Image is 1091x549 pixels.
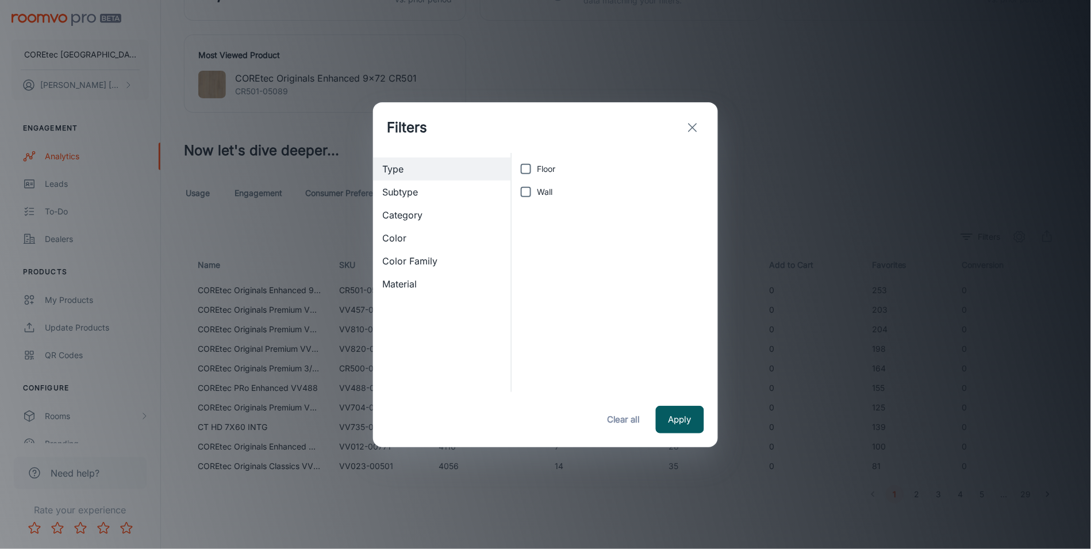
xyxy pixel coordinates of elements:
[382,277,502,291] span: Material
[373,204,511,226] div: Category
[601,406,647,433] button: Clear all
[382,231,502,245] span: Color
[382,254,502,268] span: Color Family
[373,249,511,272] div: Color Family
[537,186,553,198] span: Wall
[656,406,704,433] button: Apply
[382,208,502,222] span: Category
[387,117,427,138] h1: Filters
[382,185,502,199] span: Subtype
[373,272,511,295] div: Material
[681,116,704,139] button: exit
[373,226,511,249] div: Color
[382,162,502,176] span: Type
[537,163,556,175] span: Floor
[373,181,511,204] div: Subtype
[373,158,511,181] div: Type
